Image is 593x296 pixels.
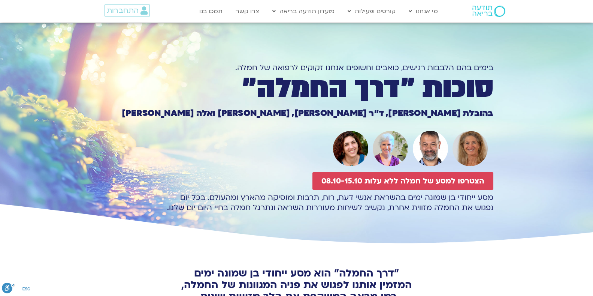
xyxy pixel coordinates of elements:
[405,4,442,18] a: מי אנחנו
[472,6,505,17] img: תודעה בריאה
[100,192,493,213] p: מסע ייחודי בן שמונה ימים בהשראת אנשי דעת, רוח, תרבות ומוסיקה מהארץ ומהעולם. בכל יום נפגוש את החמל...
[232,4,263,18] a: צרו קשר
[321,177,484,185] span: הצטרפו למסע של חמלה ללא עלות 08.10-15.10
[269,4,338,18] a: מועדון תודעה בריאה
[100,63,493,73] h1: בימים בהם הלבבות רגישים, כואבים וחשופים אנחנו זקוקים לרפואה של חמלה.
[107,6,139,15] span: התחברות
[196,4,226,18] a: תמכו בנו
[105,4,150,17] a: התחברות
[312,172,493,190] a: הצטרפו למסע של חמלה ללא עלות 08.10-15.10
[100,75,493,101] h1: סוכות ״דרך החמלה״
[100,109,493,117] h1: בהובלת [PERSON_NAME], ד״ר [PERSON_NAME], [PERSON_NAME] ואלה [PERSON_NAME]
[344,4,399,18] a: קורסים ופעילות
